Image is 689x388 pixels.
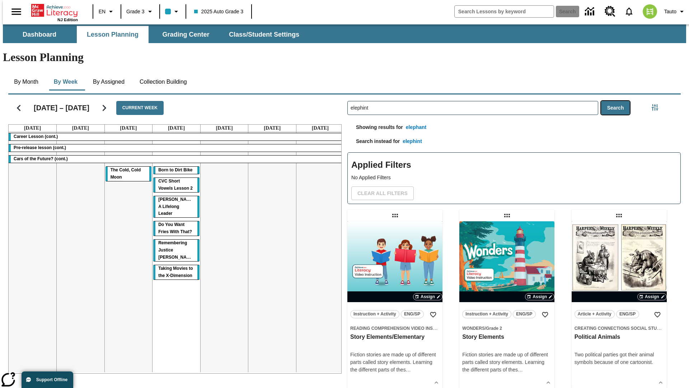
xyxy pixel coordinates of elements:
span: Taking Movies to the X-Dimension [158,266,193,278]
div: Two political parties got their animal symbols because of one cartoonist. [575,351,664,366]
span: Support Offline [36,377,67,382]
button: Assign Choose Dates [413,293,442,300]
div: SubNavbar [3,26,306,43]
button: Assign Choose Dates [525,293,554,300]
span: Topic: Creating Connections Social Studies/US History I [575,324,664,332]
div: Fiction stories are made up of different parts called story elements. Learning the different part... [462,351,552,374]
span: Cars of the Future? (cont.) [14,156,68,161]
button: Select a new avatar [638,2,661,21]
button: Collection Building [134,73,193,91]
p: Search instead for [347,138,400,149]
h3: Political Animals [575,333,664,341]
button: Filters Side menu [648,100,662,115]
h2: [DATE] – [DATE] [34,103,89,112]
span: Topic: Reading Comprehension Video Instruction/null [350,324,440,332]
p: No Applied Filters [351,174,677,181]
div: Fiction stories are made up of different parts called story elements. Learning the different part... [350,351,440,374]
span: Grade 2 [486,326,502,331]
h3: Story Elements [462,333,552,341]
div: SubNavbar [3,24,686,43]
a: Data Center [581,2,600,22]
button: elephant [403,121,430,134]
div: Born to Dirt Bike [153,167,200,174]
button: Article + Activity [575,310,615,318]
span: Tauto [664,8,676,15]
div: CVC Short Vowels Lesson 2 [153,178,200,192]
input: Search Lessons By Keyword [348,101,598,115]
span: Reading Comprehension Video Instruction [350,326,455,331]
button: Show Details [655,377,666,388]
span: Grade 3 [126,8,145,15]
span: … [406,367,411,373]
span: Topic: Wonders/Grade 2 [462,324,552,332]
div: Taking Movies to the X-Dimension [153,265,200,280]
span: EN [99,8,106,15]
button: Language: EN, Select a language [95,5,118,18]
div: The Cold, Cold Moon [106,167,152,181]
button: Show Details [431,377,442,388]
button: elephint [400,135,425,148]
button: Add to Favorites [427,308,440,321]
button: Class/Student Settings [223,26,305,43]
button: Next [95,99,113,117]
button: By Week [48,73,84,91]
button: By Assigned [87,73,130,91]
div: Cars of the Future? (cont.) [9,156,344,163]
button: Instruction + Activity [462,310,511,318]
button: Class color is light blue. Change class color [162,5,183,18]
button: Open side menu [6,1,27,22]
div: Home [31,3,78,22]
span: Remembering Justice O'Connor [158,240,194,260]
div: Applied Filters [347,152,681,204]
span: The Cold, Cold Moon [111,167,141,180]
h3: Story Elements/Elementary [350,333,440,341]
span: Creating Connections Social Studies [575,326,667,331]
button: ENG/SP [513,310,536,318]
a: Resource Center, Will open in new tab [600,2,620,21]
div: Pre-release lesson (cont.) [9,144,344,152]
span: / [485,326,486,331]
h2: Applied Filters [351,156,677,174]
div: Remembering Justice O'Connor [153,240,200,261]
button: Grade: Grade 3, Select a grade [123,5,157,18]
span: 2025 Auto Grade 3 [194,8,244,15]
div: Do You Want Fries With That? [153,221,200,236]
span: Born to Dirt Bike [158,167,192,172]
span: ENG/SP [404,310,420,318]
input: search field [455,6,554,17]
button: Current Week [116,101,164,115]
button: Assign Choose Dates [637,293,667,300]
div: Draggable lesson: Story Elements/Elementary [389,210,401,221]
span: Instruction + Activity [353,310,396,318]
a: August 19, 2025 [71,125,90,132]
button: Show Details [543,377,554,388]
a: August 18, 2025 [23,125,42,132]
button: Support Offline [22,371,73,388]
span: CVC Short Vowels Lesson 2 [158,179,193,191]
button: ENG/SP [401,310,424,318]
p: Showing results for [347,124,403,135]
span: s [403,367,406,373]
span: ENG/SP [619,310,636,318]
a: August 22, 2025 [214,125,234,132]
span: s [515,367,518,373]
a: August 23, 2025 [262,125,282,132]
button: Add to Favorites [539,308,552,321]
button: Profile/Settings [661,5,689,18]
button: Instruction + Activity [350,310,399,318]
h1: Lesson Planning [3,51,686,64]
a: Home [31,3,78,18]
button: Previous [10,99,28,117]
span: Instruction + Activity [465,310,508,318]
button: By Month [8,73,44,91]
button: Add to Favorites [651,308,664,321]
img: avatar image [643,4,657,19]
span: Assign [645,294,659,300]
div: Dianne Feinstein: A Lifelong Leader [153,196,200,218]
span: Dianne Feinstein: A Lifelong Leader [158,197,196,216]
span: ENG/SP [516,310,532,318]
span: Assign [533,294,547,300]
div: Draggable lesson: Story Elements [501,210,513,221]
div: Career Lesson (cont.) [9,133,344,140]
span: … [518,367,523,373]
